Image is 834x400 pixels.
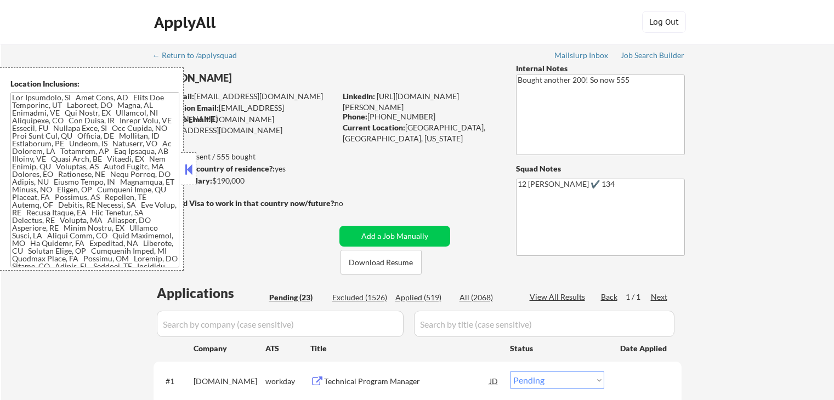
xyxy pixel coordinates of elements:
[343,112,367,121] strong: Phone:
[621,52,685,59] div: Job Search Builder
[10,78,179,89] div: Location Inclusions:
[343,122,498,144] div: [GEOGRAPHIC_DATA], [GEOGRAPHIC_DATA], [US_STATE]
[324,376,490,387] div: Technical Program Manager
[510,338,604,358] div: Status
[395,292,450,303] div: Applied (519)
[194,376,265,387] div: [DOMAIN_NAME]
[157,311,404,337] input: Search by company (case sensitive)
[341,250,422,275] button: Download Resume
[265,376,310,387] div: workday
[343,92,375,101] strong: LinkedIn:
[153,164,275,173] strong: Can work in country of residence?:
[265,343,310,354] div: ATS
[516,163,685,174] div: Squad Notes
[621,51,685,62] a: Job Search Builder
[153,175,336,186] div: $190,000
[154,114,336,135] div: [DOMAIN_NAME][EMAIL_ADDRESS][DOMAIN_NAME]
[620,343,668,354] div: Date Applied
[152,52,247,59] div: ← Return to /applysquad
[530,292,588,302] div: View All Results
[516,63,685,74] div: Internal Notes
[334,198,366,209] div: no
[626,292,651,302] div: 1 / 1
[154,91,336,102] div: [EMAIL_ADDRESS][DOMAIN_NAME]
[459,292,514,303] div: All (2068)
[343,123,405,132] strong: Current Location:
[651,292,668,302] div: Next
[153,163,332,174] div: yes
[166,376,185,387] div: #1
[152,51,247,62] a: ← Return to /applysquad
[332,292,387,303] div: Excluded (1526)
[154,198,336,208] strong: Will need Visa to work in that country now/future?:
[339,226,450,247] button: Add a Job Manually
[194,343,265,354] div: Company
[310,343,500,354] div: Title
[153,151,336,162] div: 516 sent / 555 bought
[154,102,336,124] div: [EMAIL_ADDRESS][DOMAIN_NAME]
[154,13,219,32] div: ApplyAll
[414,311,674,337] input: Search by title (case sensitive)
[554,51,609,62] a: Mailslurp Inbox
[343,92,459,112] a: [URL][DOMAIN_NAME][PERSON_NAME]
[554,52,609,59] div: Mailslurp Inbox
[601,292,619,302] div: Back
[157,287,265,300] div: Applications
[489,371,500,391] div: JD
[154,71,379,85] div: [PERSON_NAME]
[269,292,324,303] div: Pending (23)
[343,111,498,122] div: [PHONE_NUMBER]
[642,11,686,33] button: Log Out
